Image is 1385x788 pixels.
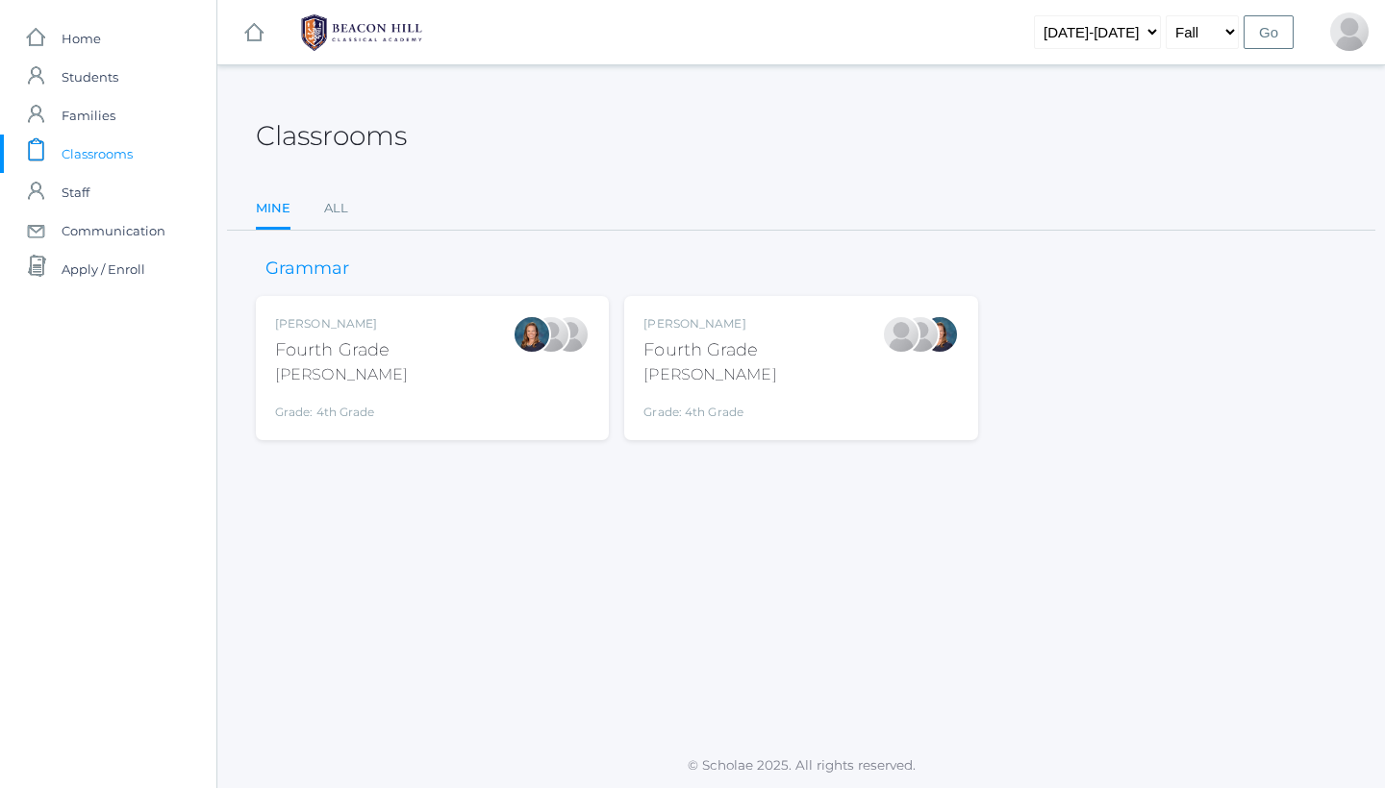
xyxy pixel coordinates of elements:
[62,19,101,58] span: Home
[1244,15,1294,49] input: Go
[920,315,959,354] div: Ellie Bradley
[643,394,776,421] div: Grade: 4th Grade
[62,135,133,173] span: Classrooms
[256,259,359,279] h3: Grammar
[256,189,290,231] a: Mine
[643,337,776,363] div: Fourth Grade
[532,315,570,354] div: Lydia Chaffin
[62,58,118,96] span: Students
[62,250,145,288] span: Apply / Enroll
[62,211,165,250] span: Communication
[901,315,940,354] div: Heather Porter
[643,363,776,386] div: [PERSON_NAME]
[643,315,776,332] div: [PERSON_NAME]
[551,315,590,354] div: Heather Porter
[62,96,115,135] span: Families
[217,755,1385,775] p: © Scholae 2025. All rights reserved.
[324,189,348,228] a: All
[256,121,407,151] h2: Classrooms
[882,315,920,354] div: Lydia Chaffin
[62,173,89,211] span: Staff
[513,315,551,354] div: Ellie Bradley
[1330,12,1369,51] div: Lydia Chaffin
[275,315,408,332] div: [PERSON_NAME]
[275,363,408,386] div: [PERSON_NAME]
[275,394,408,421] div: Grade: 4th Grade
[275,337,408,363] div: Fourth Grade
[290,9,434,57] img: 1_BHCALogos-05.png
